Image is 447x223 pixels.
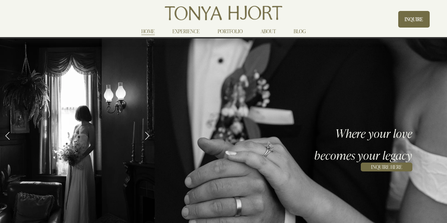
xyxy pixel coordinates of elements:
img: Tonya Hjort [163,3,284,23]
a: HOME [141,27,155,35]
h3: Where your love [275,127,412,139]
h3: becomes your legacy [275,149,412,161]
a: INQUIRE HERE [361,163,412,171]
a: EXPERIENCE [172,27,200,35]
a: PORTFOLIO [218,27,243,35]
a: ABOUT [261,27,276,35]
a: BLOG [294,27,306,35]
a: INQUIRE [398,11,429,28]
a: Next Slide [139,125,155,146]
